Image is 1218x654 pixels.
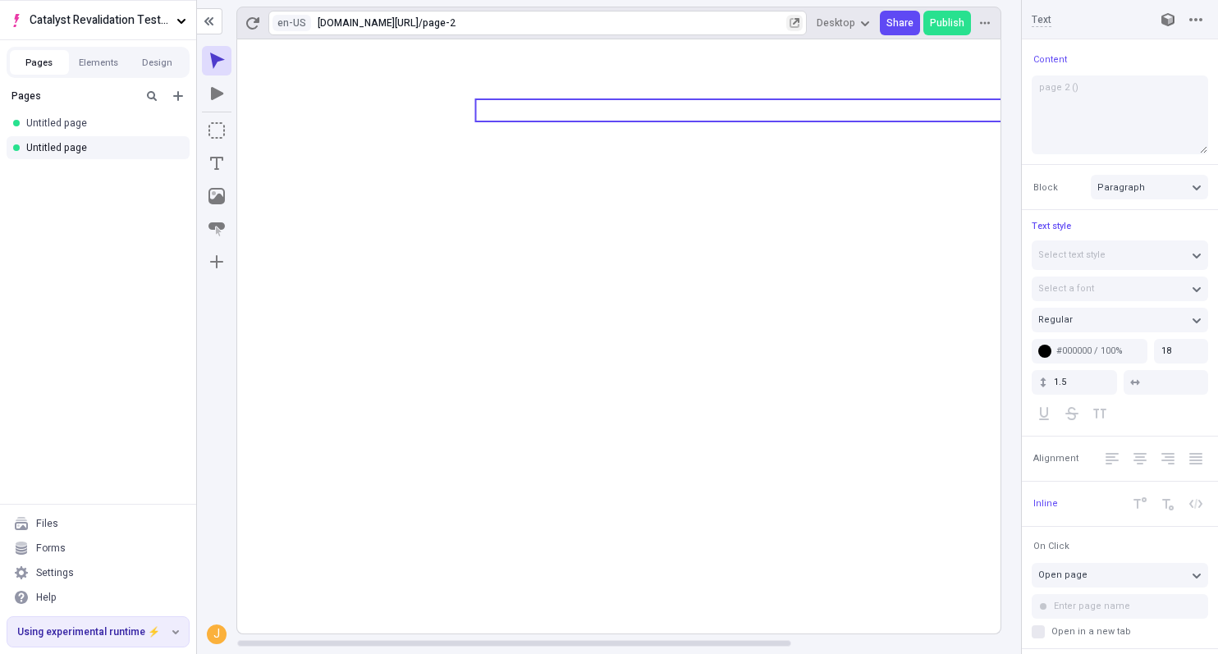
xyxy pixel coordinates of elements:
[208,626,225,643] div: J
[202,181,231,211] button: Image
[128,50,187,75] button: Design
[1030,449,1082,469] button: Alignment
[1156,492,1180,516] button: Subscript
[1156,446,1180,471] button: Right Align
[36,542,66,555] div: Forms
[36,591,57,604] div: Help
[1033,452,1078,464] span: Alignment
[1184,446,1208,471] button: Justify
[10,50,69,75] button: Pages
[36,517,58,530] div: Files
[1128,492,1152,516] button: Superscript
[1032,12,1139,27] input: Text
[1128,446,1152,471] button: Center Align
[1030,49,1070,69] button: Content
[1032,625,1208,638] label: Open in a new tab
[1056,345,1141,357] div: #000000 / 100%
[36,566,74,579] div: Settings
[1091,175,1208,199] button: Paragraph
[7,617,189,647] button: Using experimental runtime ⚡️
[1032,240,1208,270] button: Select text style
[923,11,971,35] button: Publish
[1032,75,1208,154] textarea: page 2 (L)
[318,16,419,30] div: [URL][DOMAIN_NAME]
[1033,181,1058,194] span: Block
[272,15,311,31] button: Open locale picker
[26,141,176,154] div: Untitled page
[26,117,176,130] div: Untitled page
[1097,181,1145,194] span: Paragraph
[1030,537,1073,556] button: On Click
[886,16,913,30] span: Share
[17,625,169,638] span: Using experimental runtime ⚡️
[1032,308,1208,332] button: Regular
[1032,339,1147,364] button: #000000 / 100%
[1032,563,1208,588] button: Open page
[202,214,231,244] button: Button
[11,89,135,103] div: Pages
[1032,594,1208,619] input: Enter page name
[202,149,231,178] button: Text
[880,11,920,35] button: Share
[1038,568,1087,582] span: Open page
[69,50,128,75] button: Elements
[810,11,877,35] button: Desktop
[202,116,231,145] button: Box
[1033,497,1058,510] span: Inline
[168,86,188,106] button: Add new
[1032,219,1071,233] span: Text style
[1038,248,1106,262] span: Select text style
[1038,281,1094,295] span: Select a font
[930,16,964,30] span: Publish
[1030,494,1061,514] button: Inline
[30,11,170,30] span: Catalyst Revalidation Testing
[1030,177,1061,197] button: Block
[277,16,306,30] span: en-US
[419,16,423,30] div: /
[423,16,786,30] div: page-2
[1184,492,1208,516] button: Code
[1033,53,1067,66] span: Content
[1032,277,1208,301] button: Select a font
[1100,446,1124,471] button: Left Align
[817,16,855,30] span: Desktop
[1038,313,1073,327] span: Regular
[1033,540,1069,552] span: On Click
